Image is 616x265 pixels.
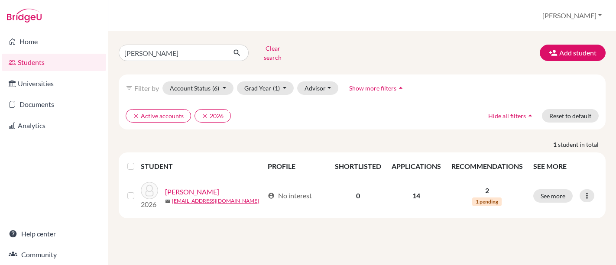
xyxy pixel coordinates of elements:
[249,42,297,64] button: Clear search
[396,84,405,92] i: arrow_drop_up
[141,156,262,177] th: STUDENT
[488,112,526,120] span: Hide all filters
[446,156,528,177] th: RECOMMENDATIONS
[528,156,602,177] th: SEE MORE
[558,140,606,149] span: student in total
[342,81,412,95] button: Show more filtersarrow_drop_up
[386,177,446,215] td: 14
[141,182,158,199] img: Kim, Kevin
[268,191,312,201] div: No interest
[126,109,191,123] button: clearActive accounts
[533,189,573,203] button: See more
[172,197,259,205] a: [EMAIL_ADDRESS][DOMAIN_NAME]
[542,109,599,123] button: Reset to default
[330,156,386,177] th: SHORTLISTED
[297,81,338,95] button: Advisor
[386,156,446,177] th: APPLICATIONS
[202,113,208,119] i: clear
[165,187,219,197] a: [PERSON_NAME]
[538,7,606,24] button: [PERSON_NAME]
[268,192,275,199] span: account_circle
[162,81,233,95] button: Account Status(6)
[165,199,170,204] span: mail
[2,117,106,134] a: Analytics
[119,45,226,61] input: Find student by name...
[472,197,502,206] span: 1 pending
[526,111,535,120] i: arrow_drop_up
[126,84,133,91] i: filter_list
[540,45,606,61] button: Add student
[141,199,158,210] p: 2026
[195,109,231,123] button: clear2026
[133,113,139,119] i: clear
[7,9,42,23] img: Bridge-U
[2,96,106,113] a: Documents
[2,225,106,242] a: Help center
[134,84,159,92] span: Filter by
[212,84,219,92] span: (6)
[451,185,523,196] p: 2
[553,140,558,149] strong: 1
[2,75,106,92] a: Universities
[2,54,106,71] a: Students
[2,246,106,263] a: Community
[481,109,542,123] button: Hide all filtersarrow_drop_up
[263,156,330,177] th: PROFILE
[349,84,396,92] span: Show more filters
[2,33,106,50] a: Home
[237,81,294,95] button: Grad Year(1)
[330,177,386,215] td: 0
[273,84,280,92] span: (1)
